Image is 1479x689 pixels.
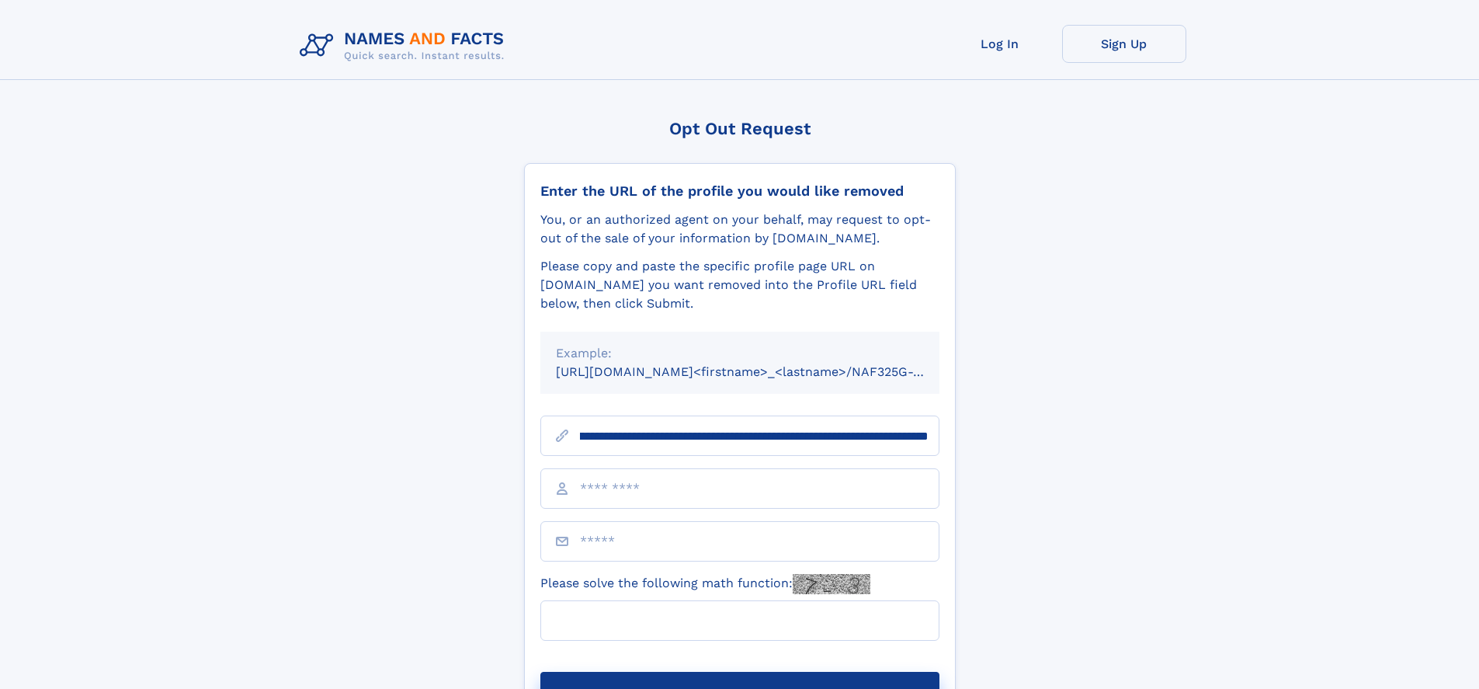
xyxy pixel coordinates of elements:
[1062,25,1186,63] a: Sign Up
[540,257,939,313] div: Please copy and paste the specific profile page URL on [DOMAIN_NAME] you want removed into the Pr...
[556,364,969,379] small: [URL][DOMAIN_NAME]<firstname>_<lastname>/NAF325G-xxxxxxxx
[556,344,924,363] div: Example:
[540,183,939,200] div: Enter the URL of the profile you would like removed
[540,574,870,594] label: Please solve the following math function:
[938,25,1062,63] a: Log In
[540,211,939,248] div: You, or an authorized agent on your behalf, may request to opt-out of the sale of your informatio...
[293,25,517,67] img: Logo Names and Facts
[524,119,956,138] div: Opt Out Request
